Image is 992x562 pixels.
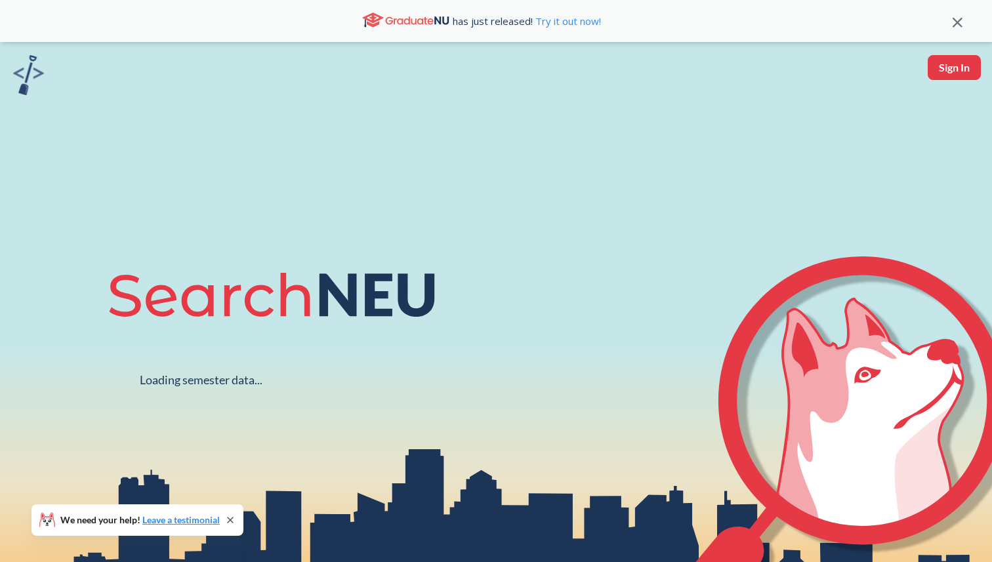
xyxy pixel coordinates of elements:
[13,55,44,99] a: sandbox logo
[142,514,220,525] a: Leave a testimonial
[928,55,981,80] button: Sign In
[453,14,601,28] span: has just released!
[140,372,262,388] div: Loading semester data...
[13,55,44,95] img: sandbox logo
[60,515,220,525] span: We need your help!
[533,14,601,28] a: Try it out now!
